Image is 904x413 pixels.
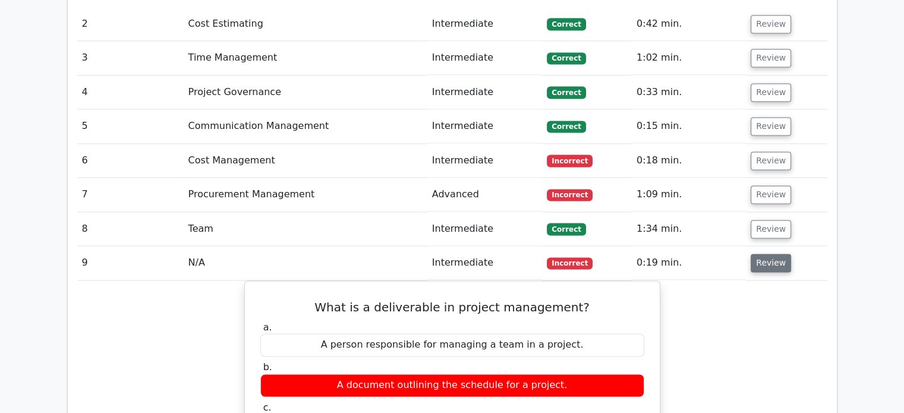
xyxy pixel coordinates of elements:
td: 1:02 min. [632,41,746,75]
td: N/A [184,246,427,280]
td: Project Governance [184,75,427,109]
span: a. [263,321,272,333]
button: Review [751,254,791,272]
span: Incorrect [547,257,593,269]
div: A document outlining the schedule for a project. [260,374,644,397]
td: 5 [77,109,184,143]
td: Advanced [427,178,543,212]
td: Intermediate [427,75,543,109]
button: Review [751,220,791,238]
td: 0:42 min. [632,7,746,41]
button: Review [751,83,791,102]
span: c. [263,402,272,413]
button: Review [751,185,791,204]
td: Team [184,212,427,246]
td: Procurement Management [184,178,427,212]
button: Review [751,117,791,135]
td: Time Management [184,41,427,75]
h5: What is a deliverable in project management? [259,300,645,314]
span: Incorrect [547,155,593,166]
td: 0:18 min. [632,144,746,178]
td: 3 [77,41,184,75]
td: 2 [77,7,184,41]
span: Correct [547,223,585,235]
span: b. [263,361,272,373]
span: Correct [547,52,585,64]
td: 1:34 min. [632,212,746,246]
td: 1:09 min. [632,178,746,212]
span: Incorrect [547,189,593,201]
span: Correct [547,121,585,133]
td: Intermediate [427,7,543,41]
td: Intermediate [427,144,543,178]
button: Review [751,49,791,67]
span: Correct [547,86,585,98]
button: Review [751,15,791,33]
td: 4 [77,75,184,109]
td: 6 [77,144,184,178]
td: 0:15 min. [632,109,746,143]
td: Communication Management [184,109,427,143]
td: Cost Management [184,144,427,178]
td: Intermediate [427,246,543,280]
button: Review [751,152,791,170]
td: Intermediate [427,41,543,75]
td: 9 [77,246,184,280]
td: 8 [77,212,184,246]
div: A person responsible for managing a team in a project. [260,333,644,357]
td: 7 [77,178,184,212]
td: Cost Estimating [184,7,427,41]
span: Correct [547,18,585,30]
td: 0:19 min. [632,246,746,280]
td: Intermediate [427,212,543,246]
td: Intermediate [427,109,543,143]
td: 0:33 min. [632,75,746,109]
